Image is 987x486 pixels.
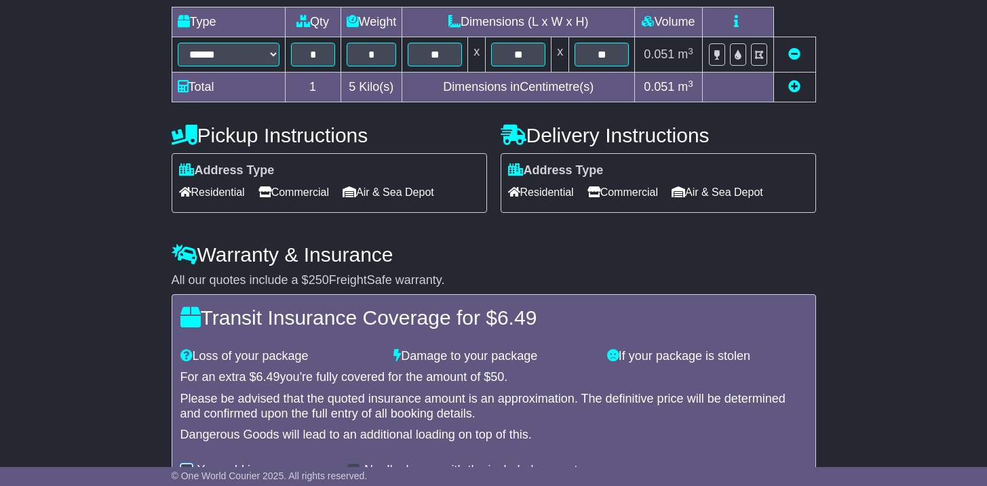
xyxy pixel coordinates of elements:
span: Commercial [258,182,329,203]
span: m [678,80,693,94]
div: Damage to your package [387,349,600,364]
span: Air & Sea Depot [343,182,434,203]
div: Loss of your package [174,349,387,364]
label: Address Type [179,163,275,178]
sup: 3 [688,79,693,89]
label: Yes, add insurance cover [197,463,334,478]
td: 1 [285,73,341,102]
span: 0.051 [644,47,674,61]
span: Residential [508,182,574,203]
td: Volume [635,7,702,37]
td: Qty [285,7,341,37]
span: 250 [309,273,329,287]
span: 50 [490,370,504,384]
span: © One World Courier 2025. All rights reserved. [172,470,368,481]
span: Commercial [587,182,658,203]
td: Weight [341,7,402,37]
div: Dangerous Goods will lead to an additional loading on top of this. [180,428,807,443]
td: x [551,37,569,73]
span: 6.49 [256,370,280,384]
label: Address Type [508,163,604,178]
sup: 3 [688,46,693,56]
span: 0.051 [644,80,674,94]
h4: Warranty & Insurance [172,243,816,266]
div: For an extra $ you're fully covered for the amount of $ . [180,370,807,385]
span: Air & Sea Depot [672,182,763,203]
div: All our quotes include a $ FreightSafe warranty. [172,273,816,288]
td: x [468,37,486,73]
div: Please be advised that the quoted insurance amount is an approximation. The definitive price will... [180,392,807,421]
td: Type [172,7,285,37]
label: No, I'm happy with the included warranty [364,463,584,478]
span: Residential [179,182,245,203]
td: Total [172,73,285,102]
span: 5 [349,80,355,94]
td: Kilo(s) [341,73,402,102]
span: 6.49 [497,306,537,329]
a: Add new item [788,80,800,94]
h4: Transit Insurance Coverage for $ [180,306,807,329]
div: If your package is stolen [600,349,814,364]
h4: Delivery Instructions [501,124,816,146]
span: m [678,47,693,61]
a: Remove this item [788,47,800,61]
td: Dimensions (L x W x H) [402,7,635,37]
td: Dimensions in Centimetre(s) [402,73,635,102]
h4: Pickup Instructions [172,124,487,146]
